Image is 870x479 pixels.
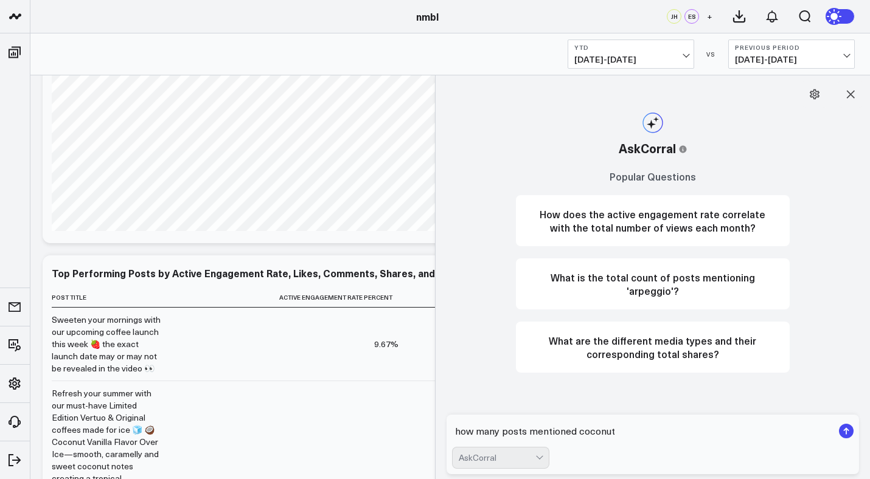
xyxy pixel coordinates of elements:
[735,55,848,64] span: [DATE] - [DATE]
[700,50,722,58] div: VS
[684,9,699,24] div: ES
[702,9,717,24] button: +
[52,288,173,308] th: Post Title
[459,453,535,463] div: AskCorral
[516,322,790,373] button: What are the different media types and their corresponding total shares?
[728,40,855,69] button: Previous Period[DATE]-[DATE]
[52,314,162,374] div: Sweeten your mornings with our upcoming coffee launch this week 🍓 the exact launch date may or ma...
[409,288,509,308] th: Total Likes
[516,195,790,246] button: How does the active engagement rate correlate with the total number of views each month?
[574,55,687,64] span: [DATE] - [DATE]
[452,420,833,442] textarea: how many posts mentioned coconut
[173,288,409,308] th: Active Engagement Rate Percent
[619,139,676,157] span: AskCorral
[516,170,790,183] h3: Popular Questions
[735,44,848,51] b: Previous Period
[416,10,439,23] a: nmbl
[516,258,790,309] button: What is the total count of posts mentioning 'arpeggio'?
[574,44,687,51] b: YTD
[667,9,681,24] div: JH
[568,40,694,69] button: YTD[DATE]-[DATE]
[374,338,398,350] div: 9.67%
[52,266,466,280] div: Top Performing Posts by Active Engagement Rate, Likes, Comments, Shares, and Saves
[707,12,712,21] span: +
